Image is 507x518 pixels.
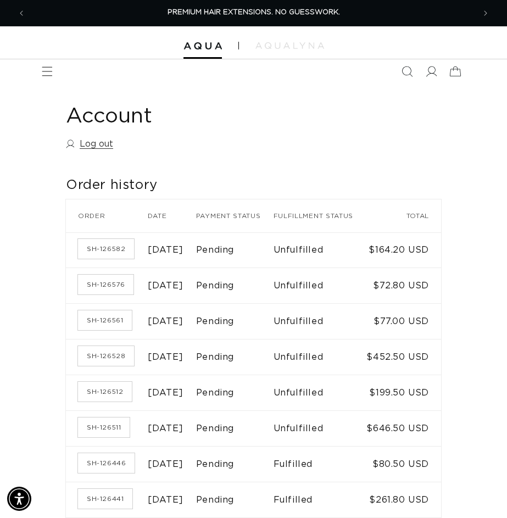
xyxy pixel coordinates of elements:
[78,310,132,330] a: Order number SH-126561
[196,447,274,482] td: Pending
[274,339,366,375] td: Unfulfilled
[196,232,274,268] td: Pending
[196,339,274,375] td: Pending
[366,411,441,447] td: $646.50 USD
[366,304,441,339] td: $77.00 USD
[148,495,183,504] time: [DATE]
[148,281,183,290] time: [DATE]
[196,482,274,518] td: Pending
[183,42,222,50] img: Aqua Hair Extensions
[274,482,366,518] td: Fulfilled
[148,246,183,254] time: [DATE]
[78,239,134,259] a: Order number SH-126582
[366,232,441,268] td: $164.20 USD
[196,268,274,304] td: Pending
[274,411,366,447] td: Unfulfilled
[366,482,441,518] td: $261.80 USD
[255,42,324,49] img: aqualyna.com
[148,388,183,397] time: [DATE]
[148,424,183,433] time: [DATE]
[78,382,132,402] a: Order number SH-126512
[366,375,441,411] td: $199.50 USD
[148,199,196,232] th: Date
[66,136,113,152] a: Log out
[196,375,274,411] td: Pending
[196,199,274,232] th: Payment status
[7,487,31,511] div: Accessibility Menu
[196,411,274,447] td: Pending
[395,59,419,83] summary: Search
[274,232,366,268] td: Unfulfilled
[78,489,132,509] a: Order number SH-126441
[196,304,274,339] td: Pending
[78,453,135,473] a: Order number SH-126446
[148,353,183,361] time: [DATE]
[9,1,34,25] button: Previous announcement
[274,304,366,339] td: Unfulfilled
[168,9,340,16] span: PREMIUM HAIR EXTENSIONS. NO GUESSWORK.
[35,59,59,83] summary: Menu
[452,465,507,518] iframe: Chat Widget
[148,460,183,469] time: [DATE]
[66,177,441,194] h2: Order history
[366,339,441,375] td: $452.50 USD
[473,1,498,25] button: Next announcement
[274,375,366,411] td: Unfulfilled
[274,447,366,482] td: Fulfilled
[274,199,366,232] th: Fulfillment status
[148,317,183,326] time: [DATE]
[366,199,441,232] th: Total
[78,275,133,294] a: Order number SH-126576
[66,199,148,232] th: Order
[274,268,366,304] td: Unfulfilled
[366,447,441,482] td: $80.50 USD
[78,417,130,437] a: Order number SH-126511
[366,268,441,304] td: $72.80 USD
[66,103,441,130] h1: Account
[78,346,134,366] a: Order number SH-126528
